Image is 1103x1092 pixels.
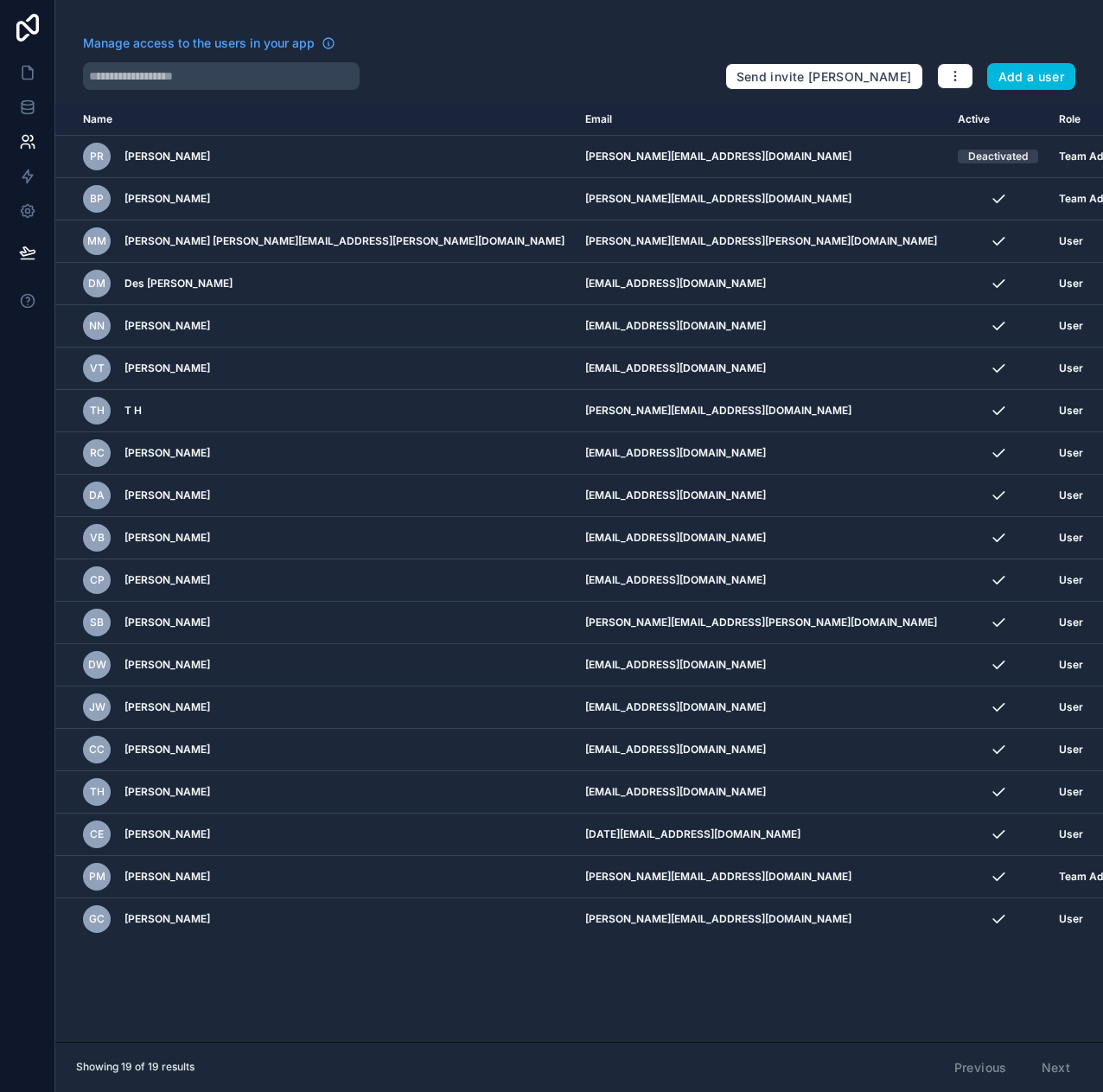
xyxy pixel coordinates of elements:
span: [PERSON_NAME] [124,870,210,884]
span: [PERSON_NAME] [124,150,210,163]
td: [EMAIL_ADDRESS][DOMAIN_NAME] [575,305,947,348]
span: User [1059,785,1083,799]
td: [PERSON_NAME][EMAIL_ADDRESS][DOMAIN_NAME] [575,898,947,941]
span: VT [90,361,105,375]
td: [PERSON_NAME][EMAIL_ADDRESS][PERSON_NAME][DOMAIN_NAME] [575,602,947,644]
span: Mm [87,234,106,248]
span: User [1059,446,1083,460]
td: [EMAIL_ADDRESS][DOMAIN_NAME] [575,517,947,559]
span: User [1059,404,1083,418]
span: User [1059,319,1083,333]
td: [PERSON_NAME][EMAIL_ADDRESS][DOMAIN_NAME] [575,136,947,178]
span: User [1059,234,1083,248]
th: Name [55,104,575,136]
td: [PERSON_NAME][EMAIL_ADDRESS][DOMAIN_NAME] [575,390,947,432]
span: DW [88,658,106,672]
span: User [1059,912,1083,926]
span: BP [90,192,104,206]
span: PR [90,150,104,163]
span: TH [90,404,105,418]
span: User [1059,361,1083,375]
span: [PERSON_NAME] [124,658,210,672]
span: [PERSON_NAME] [124,361,210,375]
span: User [1059,531,1083,545]
td: [PERSON_NAME][EMAIL_ADDRESS][DOMAIN_NAME] [575,856,947,898]
span: [PERSON_NAME] [124,446,210,460]
td: [PERSON_NAME][EMAIL_ADDRESS][DOMAIN_NAME] [575,178,947,220]
span: Des [PERSON_NAME] [124,277,233,291]
span: DM [88,277,105,291]
td: [EMAIL_ADDRESS][DOMAIN_NAME] [575,475,947,517]
td: [EMAIL_ADDRESS][DOMAIN_NAME] [575,686,947,729]
span: [PERSON_NAME] [PERSON_NAME][EMAIL_ADDRESS][PERSON_NAME][DOMAIN_NAME] [124,234,564,248]
span: [PERSON_NAME] [124,616,210,629]
span: JW [89,700,105,714]
span: User [1059,489,1083,502]
span: [PERSON_NAME] [124,573,210,587]
span: VB [90,531,105,545]
span: User [1059,277,1083,291]
td: [PERSON_NAME][EMAIL_ADDRESS][PERSON_NAME][DOMAIN_NAME] [575,220,947,263]
span: CP [90,573,105,587]
span: [PERSON_NAME] [124,319,210,333]
span: User [1059,700,1083,714]
span: User [1059,658,1083,672]
span: TH [90,785,105,799]
span: PM [89,870,105,884]
a: Manage access to the users in your app [83,35,335,52]
span: NN [89,319,105,333]
span: RC [90,446,105,460]
span: [PERSON_NAME] [124,700,210,714]
span: User [1059,827,1083,841]
div: Deactivated [968,150,1028,163]
td: [EMAIL_ADDRESS][DOMAIN_NAME] [575,263,947,305]
span: SB [90,616,104,629]
span: User [1059,616,1083,629]
th: Active [947,104,1049,136]
span: [PERSON_NAME] [124,531,210,545]
span: [PERSON_NAME] [124,192,210,206]
td: [EMAIL_ADDRESS][DOMAIN_NAME] [575,559,947,602]
span: [PERSON_NAME] [124,743,210,757]
span: [PERSON_NAME] [124,912,210,926]
td: [EMAIL_ADDRESS][DOMAIN_NAME] [575,348,947,390]
td: [EMAIL_ADDRESS][DOMAIN_NAME] [575,644,947,686]
span: Showing 19 of 19 results [76,1060,194,1074]
td: [DATE][EMAIL_ADDRESS][DOMAIN_NAME] [575,814,947,856]
div: scrollable content [55,104,1103,1042]
span: [PERSON_NAME] [124,827,210,841]
td: [EMAIL_ADDRESS][DOMAIN_NAME] [575,771,947,814]
span: [PERSON_NAME] [124,785,210,799]
span: User [1059,573,1083,587]
span: T H [124,404,142,418]
span: CC [89,743,105,757]
span: User [1059,743,1083,757]
span: DA [89,489,105,502]
button: Send invite [PERSON_NAME] [725,63,923,91]
td: [EMAIL_ADDRESS][DOMAIN_NAME] [575,729,947,771]
th: Email [575,104,947,136]
span: Manage access to the users in your app [83,35,315,52]
span: CE [90,827,104,841]
td: [EMAIL_ADDRESS][DOMAIN_NAME] [575,432,947,475]
span: [PERSON_NAME] [124,489,210,502]
button: Add a user [987,63,1076,91]
span: GC [89,912,105,926]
